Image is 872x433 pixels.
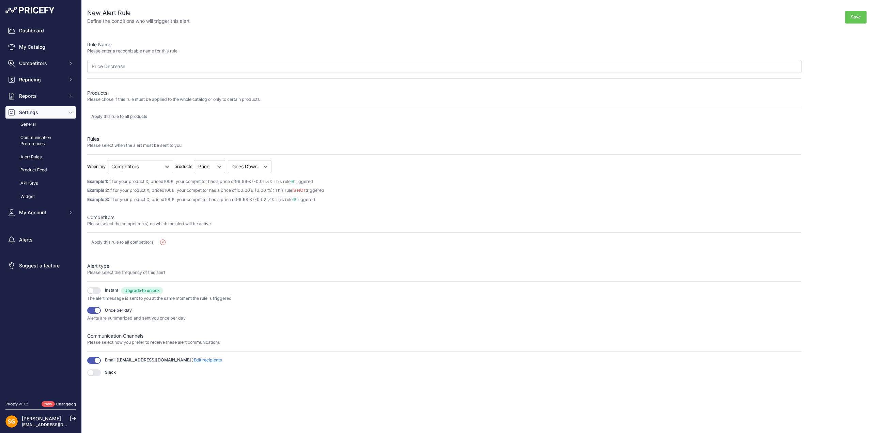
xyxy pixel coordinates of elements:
[165,197,172,202] span: 100
[291,179,294,184] span: IS
[236,197,273,202] span: 99.98 £ (-0.02 %)
[87,164,106,170] p: When my
[5,206,76,219] button: My Account
[121,287,163,294] span: Upgrade to unlock
[87,48,801,55] p: Please enter a recognizable name for this rule
[194,357,222,362] span: Edit recipients
[5,151,76,163] a: Alert Rules
[845,11,867,24] button: Save
[91,114,147,119] p: Apply this rule to all products
[5,41,76,53] a: My Catalog
[19,109,64,116] span: Settings
[5,25,76,393] nav: Sidebar
[22,416,61,421] a: [PERSON_NAME]
[105,307,132,314] span: Once per day
[87,221,801,227] p: Please select the competitor(s) on which the alert will be active
[105,287,118,294] span: Instant
[5,132,76,150] a: Communication Preferences
[236,188,273,193] span: 100.00 £ (0.00 %)
[19,209,64,216] span: My Account
[87,142,801,149] p: Please select when the alert must be sent to you
[91,239,153,245] p: Apply this rule to all competitors
[174,164,192,170] p: products
[5,260,76,272] a: Suggest a feature
[235,179,271,184] span: 99.99 £ (-0.01 %)
[87,18,190,25] p: Define the conditions who will trigger this alert
[19,93,64,99] span: Reports
[105,370,116,375] span: Slack
[293,197,296,202] span: IS
[87,315,801,322] p: Alerts are summarized and sent you once per day
[19,76,64,83] span: Repricing
[5,234,76,246] a: Alerts
[118,357,191,362] span: [EMAIL_ADDRESS][DOMAIN_NAME]
[5,106,76,119] button: Settings
[105,357,222,362] span: Email ( )
[5,25,76,37] a: Dashboard
[5,191,76,203] a: Widget
[42,401,55,407] span: New
[5,401,28,407] div: Pricefy v1.7.2
[87,333,801,339] p: Communication Channels
[87,197,109,202] strong: Example 3:
[5,7,54,14] img: Pricefy Logo
[163,179,171,184] span: 100
[87,339,801,346] p: Please select how you prefer to receive these alert communications
[87,179,108,184] strong: Example 1:
[87,8,190,18] h2: New Alert Rule
[19,60,64,67] span: Competitors
[87,96,801,103] p: Please chose if this rule must be applied to the whole catalog or only to certain products
[87,41,801,48] p: Rule Name
[87,188,109,193] strong: Example 2:
[292,188,306,193] span: IS NOT
[165,188,172,193] span: 100
[87,90,801,96] p: Products
[5,90,76,102] button: Reports
[87,214,801,221] p: Competitors
[5,164,76,176] a: Product Feed
[87,187,801,194] p: If for your product X, priced £, your competitor has a price of : This rule triggered
[87,197,801,203] p: If for your product X, priced £, your competitor has a price of : This rule triggered
[5,177,76,189] a: API Keys
[87,295,801,302] p: The alert message is sent to you at the same moment the rule is triggered
[22,422,93,427] a: [EMAIL_ADDRESS][DOMAIN_NAME]
[87,136,801,142] p: Rules
[5,119,76,130] a: General
[87,179,801,185] p: If for your product X, priced £, your competitor has a price of : This rule triggered
[87,263,801,269] p: Alert type
[56,402,76,406] a: Changelog
[5,74,76,86] button: Repricing
[5,57,76,69] button: Competitors
[87,269,801,276] p: Please select the frequency of this alert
